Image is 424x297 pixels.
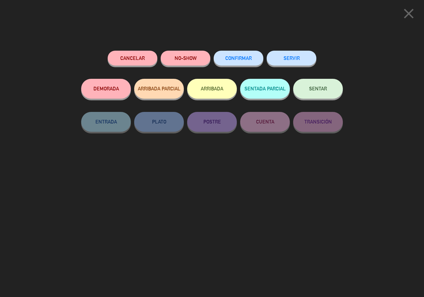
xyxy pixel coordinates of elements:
[309,86,327,91] span: SENTAR
[225,55,252,61] span: CONFIRMAR
[161,51,210,66] button: NO-SHOW
[267,51,316,66] button: SERVIR
[293,79,343,99] button: SENTAR
[214,51,263,66] button: CONFIRMAR
[240,112,290,132] button: CUENTA
[134,112,184,132] button: PLATO
[187,112,237,132] button: POSTRE
[81,79,131,99] button: DEMORADA
[81,112,131,132] button: ENTRADA
[398,5,419,25] button: close
[187,79,237,99] button: ARRIBADA
[134,79,184,99] button: ARRIBADA PARCIAL
[400,5,417,22] i: close
[240,79,290,99] button: SENTADA PARCIAL
[108,51,157,66] button: Cancelar
[138,86,181,91] span: ARRIBADA PARCIAL
[293,112,343,132] button: TRANSICIÓN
